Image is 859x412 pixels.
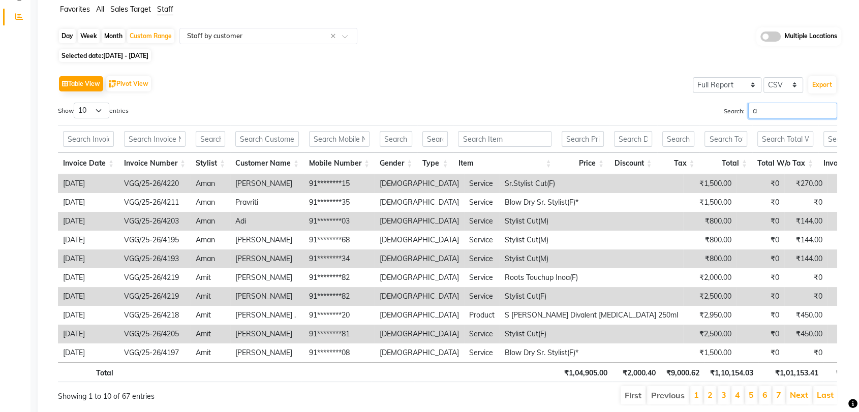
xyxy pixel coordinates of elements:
label: Show entries [58,103,129,118]
td: Amit [191,343,230,362]
td: ₹270.00 [784,174,827,193]
td: ₹0 [784,343,827,362]
td: ₹2,950.00 [683,306,737,325]
td: ₹0 [737,325,784,343]
th: Invoice Number: activate to sort column ascending [119,152,191,174]
td: [DATE] [58,193,119,212]
td: ₹2,000.00 [683,268,737,287]
td: S [PERSON_NAME] Divalent [MEDICAL_DATA] 250ml [500,306,683,325]
th: ₹2,000.40 [612,362,661,382]
div: Custom Range [127,29,174,43]
td: Stylist Cut(F) [500,325,683,343]
span: Favorites [60,5,90,14]
td: [DEMOGRAPHIC_DATA] [375,249,464,268]
td: ₹0 [784,268,827,287]
td: [DEMOGRAPHIC_DATA] [375,212,464,231]
td: ₹2,500.00 [683,325,737,343]
th: Total W/o Tax: activate to sort column ascending [752,152,818,174]
td: ₹144.00 [784,212,827,231]
td: VGG/25-26/4218 [119,306,191,325]
td: ₹0 [737,193,784,212]
td: [DATE] [58,268,119,287]
input: Search Total W/o Tax [757,131,813,147]
td: [DEMOGRAPHIC_DATA] [375,231,464,249]
td: Stylist Cut(M) [500,231,683,249]
td: [DATE] [58,287,119,306]
th: Stylist: activate to sort column ascending [191,152,230,174]
td: [PERSON_NAME] [230,174,304,193]
td: Pravriti [230,193,304,212]
button: Pivot View [106,76,151,91]
input: Search Item [458,131,551,147]
th: ₹9,000.62 [661,362,704,382]
div: Showing 1 to 10 of 67 entries [58,385,374,402]
td: Roots Touchup Inoa(F) [500,268,683,287]
span: [DATE] - [DATE] [103,52,148,59]
td: [PERSON_NAME] [230,268,304,287]
td: ₹0 [737,268,784,287]
input: Search Customer Name [235,131,299,147]
td: [DEMOGRAPHIC_DATA] [375,325,464,343]
input: Search Discount [614,131,652,147]
input: Search Total [704,131,747,147]
input: Search Price [562,131,604,147]
th: Item: activate to sort column ascending [453,152,556,174]
td: [PERSON_NAME] . [230,306,304,325]
td: Aman [191,249,230,268]
a: 7 [776,390,781,400]
td: Amit [191,306,230,325]
td: ₹1,500.00 [683,343,737,362]
td: ₹450.00 [784,306,827,325]
td: [DATE] [58,212,119,231]
td: VGG/25-26/4197 [119,343,191,362]
td: [PERSON_NAME] [230,231,304,249]
a: 5 [749,390,754,400]
td: ₹0 [737,249,784,268]
th: Price: activate to sort column ascending [557,152,609,174]
td: Blow Dry Sr. Stylist(F)* [500,193,683,212]
span: All [96,5,104,14]
td: Service [464,193,500,212]
td: Stylist Cut(M) [500,212,683,231]
a: 6 [762,390,768,400]
td: ₹1,500.00 [683,193,737,212]
th: Tax: activate to sort column ascending [657,152,700,174]
td: [PERSON_NAME] [230,325,304,343]
td: Service [464,249,500,268]
span: Clear all [330,31,339,42]
div: Month [102,29,125,43]
td: ₹800.00 [683,249,737,268]
td: ₹2,500.00 [683,287,737,306]
td: ₹0 [737,174,784,193]
td: VGG/25-26/4205 [119,325,191,343]
td: [DEMOGRAPHIC_DATA] [375,193,464,212]
td: [PERSON_NAME] [230,287,304,306]
button: Table View [59,76,103,91]
th: ₹1,01,153.41 [758,362,823,382]
input: Search Stylist [196,131,225,147]
td: Amit [191,287,230,306]
td: ₹800.00 [683,212,737,231]
td: ₹0 [784,193,827,212]
td: Product [464,306,500,325]
th: Gender: activate to sort column ascending [375,152,417,174]
span: Staff [157,5,173,14]
td: VGG/25-26/4219 [119,268,191,287]
th: ₹1,10,154.03 [704,362,758,382]
input: Search Gender [380,131,412,147]
th: Total: activate to sort column ascending [699,152,752,174]
button: Export [808,76,836,93]
td: VGG/25-26/4203 [119,212,191,231]
td: Service [464,325,500,343]
a: 3 [721,390,726,400]
td: Aman [191,193,230,212]
td: VGG/25-26/4219 [119,287,191,306]
th: Type: activate to sort column ascending [417,152,453,174]
td: ₹0 [784,287,827,306]
a: 4 [735,390,740,400]
td: [DATE] [58,249,119,268]
td: Aman [191,174,230,193]
td: Stylist Cut(M) [500,249,683,268]
td: Blow Dry Sr. Stylist(F)* [500,343,683,362]
td: VGG/25-26/4195 [119,231,191,249]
